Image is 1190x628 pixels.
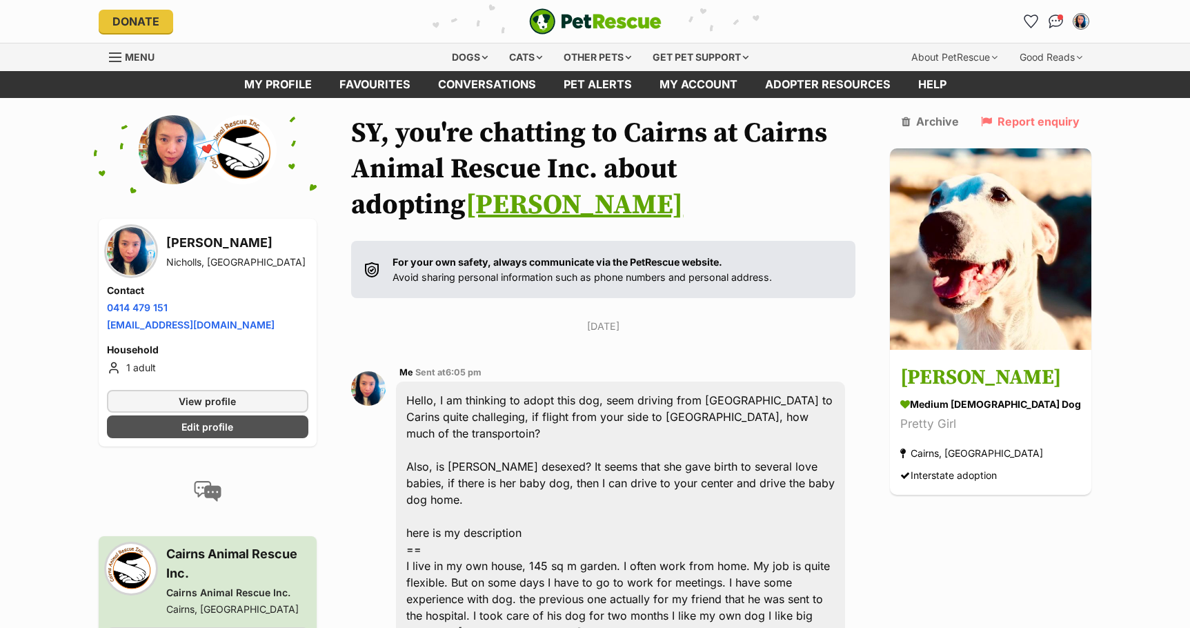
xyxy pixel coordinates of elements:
span: Menu [125,51,155,63]
img: conversation-icon-4a6f8262b818ee0b60e3300018af0b2d0b884aa5de6e9bcb8d3d4eeb1a70a7c4.svg [194,481,221,502]
span: 6:05 pm [446,367,482,377]
a: My account [646,71,751,98]
a: Report enquiry [981,115,1080,128]
ul: Account quick links [1020,10,1092,32]
a: Donate [99,10,173,33]
div: Interstate adoption [900,466,997,484]
img: SY Ho profile pic [351,371,386,406]
h3: [PERSON_NAME] [166,233,306,253]
a: [PERSON_NAME] [466,188,683,222]
a: My profile [230,71,326,98]
strong: For your own safety, always communicate via the PetRescue website. [393,256,722,268]
div: About PetRescue [902,43,1007,71]
p: [DATE] [351,319,855,333]
a: [EMAIL_ADDRESS][DOMAIN_NAME] [107,319,275,331]
img: SY Ho profile pic [107,227,155,275]
button: My account [1070,10,1092,32]
span: Edit profile [181,420,233,434]
img: Alexis [890,148,1091,350]
a: Pet alerts [550,71,646,98]
div: Pretty Girl [900,415,1081,433]
span: Me [399,367,413,377]
a: 0414 479 151 [107,302,168,313]
a: Favourites [1020,10,1042,32]
li: 1 adult [107,360,309,376]
div: Dogs [442,43,497,71]
p: Avoid sharing personal information such as phone numbers and personal address. [393,255,772,284]
h3: Cairns Animal Rescue Inc. [166,544,309,583]
img: Cairns Animal Rescue Inc. profile pic [208,115,277,184]
h1: SY, you're chatting to Cairns at Cairns Animal Rescue Inc. about adopting [351,115,855,223]
a: Conversations [1045,10,1067,32]
a: Adopter resources [751,71,904,98]
a: Favourites [326,71,424,98]
div: Other pets [554,43,641,71]
div: Cairns Animal Rescue Inc. [166,586,309,600]
span: View profile [179,394,236,409]
a: Archive [902,115,959,128]
div: Good Reads [1010,43,1092,71]
span: Sent at [415,367,482,377]
div: medium [DEMOGRAPHIC_DATA] Dog [900,397,1081,411]
h3: [PERSON_NAME] [900,362,1081,393]
a: Menu [109,43,164,68]
div: Cats [499,43,552,71]
a: View profile [107,390,309,413]
img: Cairns Animal Rescue Inc. profile pic [107,544,155,593]
a: Help [904,71,960,98]
span: 💌 [192,135,224,164]
div: Cairns, [GEOGRAPHIC_DATA] [900,444,1043,462]
div: Nicholls, [GEOGRAPHIC_DATA] [166,255,306,269]
img: SY Ho profile pic [139,115,208,184]
a: conversations [424,71,550,98]
img: SY Ho profile pic [1074,14,1088,28]
div: Cairns, [GEOGRAPHIC_DATA] [166,602,309,616]
img: chat-41dd97257d64d25036548639549fe6c8038ab92f7586957e7f3b1b290dea8141.svg [1049,14,1063,28]
div: Get pet support [643,43,758,71]
a: [PERSON_NAME] medium [DEMOGRAPHIC_DATA] Dog Pretty Girl Cairns, [GEOGRAPHIC_DATA] Interstate adop... [890,352,1091,495]
h4: Household [107,343,309,357]
h4: Contact [107,284,309,297]
a: Edit profile [107,415,309,438]
a: PetRescue [529,8,662,35]
img: logo-e224e6f780fb5917bec1dbf3a21bbac754714ae5b6737aabdf751b685950b380.svg [529,8,662,35]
